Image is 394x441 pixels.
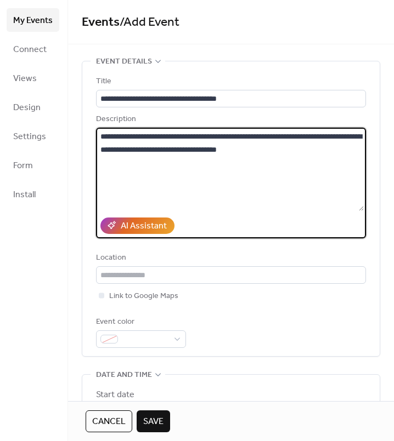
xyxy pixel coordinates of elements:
span: Settings [13,128,46,145]
div: AI Assistant [121,220,167,233]
div: Location [96,251,364,265]
button: Cancel [86,410,132,432]
a: Form [7,153,59,177]
button: AI Assistant [100,217,175,234]
a: Settings [7,124,59,148]
span: Event details [96,55,152,68]
span: Save [143,415,164,428]
div: Event color [96,316,184,329]
a: Connect [7,37,59,61]
div: Title [96,75,364,88]
span: / Add Event [120,10,179,35]
div: Start date [96,388,134,402]
a: Install [7,182,59,206]
span: Cancel [92,415,126,428]
a: My Events [7,8,59,32]
a: Views [7,66,59,90]
span: My Events [13,12,53,29]
span: Connect [13,41,47,58]
div: Description [96,113,364,126]
span: Views [13,70,37,87]
span: Design [13,99,41,116]
span: Date and time [96,369,152,382]
span: Link to Google Maps [109,290,178,303]
button: Save [137,410,170,432]
a: Events [82,10,120,35]
span: Form [13,157,33,174]
a: Design [7,95,59,119]
span: Install [13,186,36,203]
